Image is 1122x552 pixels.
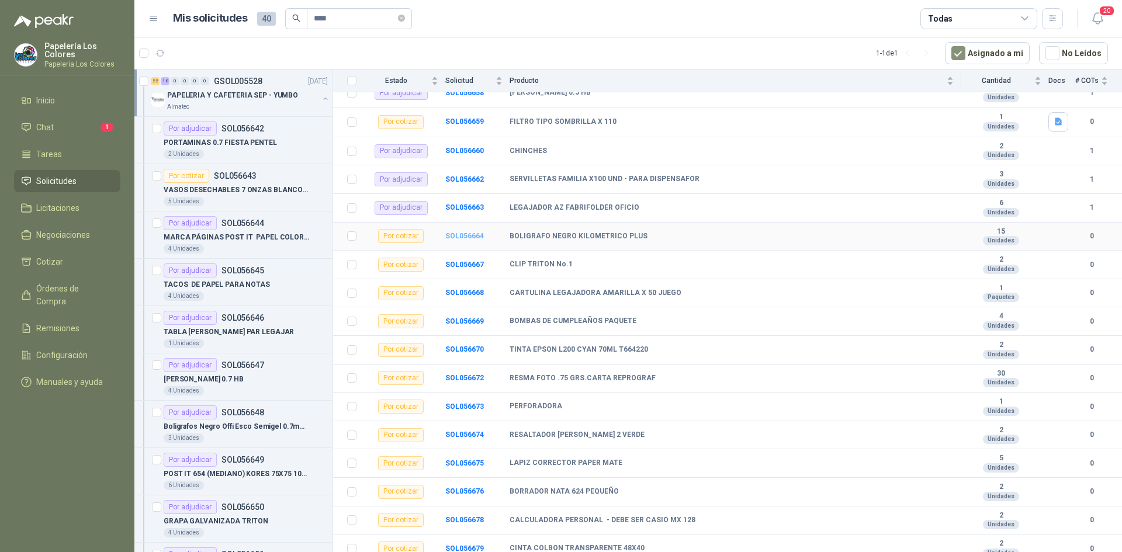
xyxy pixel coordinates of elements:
b: 30 [961,369,1041,379]
a: SOL056659 [445,117,484,126]
b: 0 [1075,259,1108,270]
div: Por adjudicar [164,453,217,467]
b: CLIP TRITON No.1 [510,260,573,269]
div: Por cotizar [378,485,424,499]
b: 2 [961,426,1041,435]
div: 18 [161,77,169,85]
p: SOL056645 [221,266,264,275]
b: 2 [961,539,1041,548]
div: Por cotizar [164,169,209,183]
div: 5 Unidades [164,197,204,206]
b: TINTA EPSON L200 CYAN 70ML T664220 [510,345,648,355]
th: Solicitud [445,70,510,92]
div: Unidades [983,378,1019,387]
span: Estado [363,77,429,85]
div: Unidades [983,321,1019,331]
p: SOL056648 [221,408,264,416]
span: Cantidad [961,77,1032,85]
div: Por adjudicar [375,86,428,100]
b: SOL056662 [445,175,484,183]
b: SOL056674 [445,431,484,439]
div: 4 Unidades [164,244,204,254]
span: close-circle [398,15,405,22]
div: 4 Unidades [164,386,204,395]
div: 0 [200,77,209,85]
a: SOL056667 [445,261,484,269]
a: Por adjudicarSOL056650GRAPA GALVANIZADA TRITON4 Unidades [134,495,333,543]
b: 0 [1075,515,1108,526]
b: 4 [961,312,1041,321]
b: BOLIGRAFO NEGRO KILOMETRICO PLUS [510,232,647,241]
div: Unidades [983,179,1019,189]
a: Inicio [14,89,120,112]
p: Papelería Los Colores [44,42,120,58]
a: SOL056668 [445,289,484,297]
span: Producto [510,77,944,85]
b: RESMA FOTO .75 GRS.CARTA REPROGRAF [510,374,656,383]
div: Unidades [983,463,1019,473]
a: SOL056658 [445,89,484,97]
span: Órdenes de Compra [36,282,109,308]
b: 1 [1075,202,1108,213]
span: Solicitudes [36,175,77,188]
a: SOL056678 [445,516,484,524]
div: Por cotizar [378,428,424,442]
p: [PERSON_NAME] 0.7 HB [164,374,244,385]
span: # COTs [1075,77,1099,85]
img: Company Logo [15,44,37,66]
a: SOL056664 [445,232,484,240]
b: 0 [1075,373,1108,384]
b: LAPIZ CORRECTOR PAPER MATE [510,459,622,468]
b: 1 [1075,88,1108,99]
b: 0 [1075,316,1108,327]
div: Por cotizar [378,343,424,357]
a: Cotizar [14,251,120,273]
b: CHINCHES [510,147,547,156]
a: Remisiones [14,317,120,339]
span: Licitaciones [36,202,79,214]
a: SOL056676 [445,487,484,495]
a: SOL056660 [445,147,484,155]
a: Por adjudicarSOL056646TABLA [PERSON_NAME] PAR LEGAJAR1 Unidades [134,306,333,353]
div: Por adjudicar [164,263,217,277]
p: Almatec [167,102,189,112]
a: SOL056670 [445,345,484,353]
div: Por cotizar [378,456,424,470]
a: Por adjudicarSOL056645TACOS DE PAPEL PARA NOTAS4 Unidades [134,259,333,306]
div: 0 [181,77,189,85]
b: 0 [1075,401,1108,412]
div: 2 Unidades [164,150,204,159]
b: LEGAJADOR AZ FABRIFOLDER OFICIO [510,203,639,213]
p: SOL056649 [221,456,264,464]
div: Todas [928,12,953,25]
p: GSOL005528 [214,77,262,85]
b: 0 [1075,287,1108,298]
a: Tareas [14,143,120,165]
div: Por cotizar [378,371,424,385]
p: SOL056646 [221,314,264,322]
span: Tareas [36,148,62,161]
b: 0 [1075,116,1108,127]
span: Cotizar [36,255,63,268]
span: search [292,14,300,22]
b: 2 [961,255,1041,265]
div: 0 [191,77,199,85]
p: PORTAMINAS 0.7 FIESTA PENTEL [164,137,277,148]
a: Por adjudicarSOL056649POST IT 654 (MEDIANO) KORES 75X75 100 HJ6 Unidades [134,448,333,495]
b: 0 [1075,231,1108,242]
a: Configuración [14,344,120,366]
span: Inicio [36,94,55,107]
div: Por cotizar [378,258,424,272]
b: BOMBAS DE CUMPLEAÑOS PAQUETE [510,317,636,326]
div: Por cotizar [378,400,424,414]
div: Unidades [983,122,1019,131]
a: Por adjudicarSOL056648Boligrafos Negro Offi Esco Semigel 0.7mm trazo fino3 Unidades [134,401,333,448]
a: SOL056675 [445,459,484,467]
